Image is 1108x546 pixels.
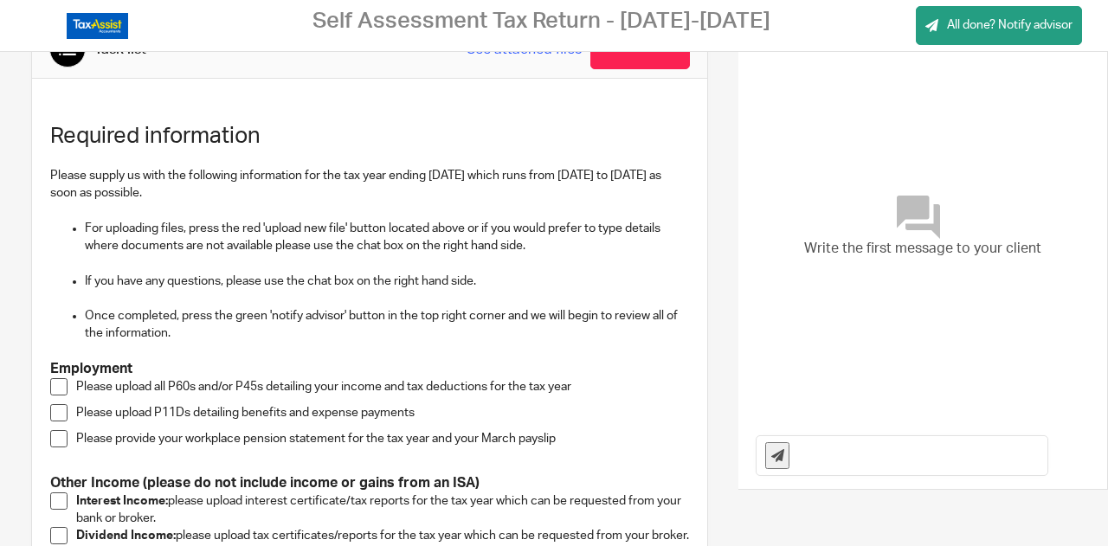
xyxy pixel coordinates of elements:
p: Please upload P11Ds detailing benefits and expense payments [76,404,689,421]
span: Write the first message to your client [804,239,1041,259]
p: please upload tax certificates/reports for the tax year which can be requested from your broker. [76,527,689,544]
p: Once completed, press the green 'notify advisor' button in the top right corner and we will begin... [85,307,689,343]
strong: Dividend Income: [76,530,176,542]
p: Please supply us with the following information for the tax year ending [DATE] which runs from [D... [50,167,689,202]
p: If you have any questions, please use the chat box on the right hand side. [85,273,689,290]
span: All done? Notify advisor [947,16,1073,34]
img: Logo_TaxAssistAccountants_FullColour_RGB.png [67,13,128,39]
p: Please provide your workplace pension statement for the tax year and your March payslip [76,430,689,447]
strong: Interest Income: [76,495,168,507]
p: Please upload all P60s and/or P45s detailing your income and tax deductions for the tax year [76,378,689,395]
strong: Other Income (please do not include income or gains from an ISA) [50,476,480,490]
strong: Employment [50,362,132,376]
h1: Required information [50,123,689,150]
h2: Self Assessment Tax Return - [DATE]-[DATE] [312,8,770,35]
a: All done? Notify advisor [916,6,1082,45]
p: For uploading files, press the red 'upload new file' button located above or if you would prefer ... [85,220,689,255]
p: please upload interest certificate/tax reports for the tax year which can be requested from your ... [76,492,689,528]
